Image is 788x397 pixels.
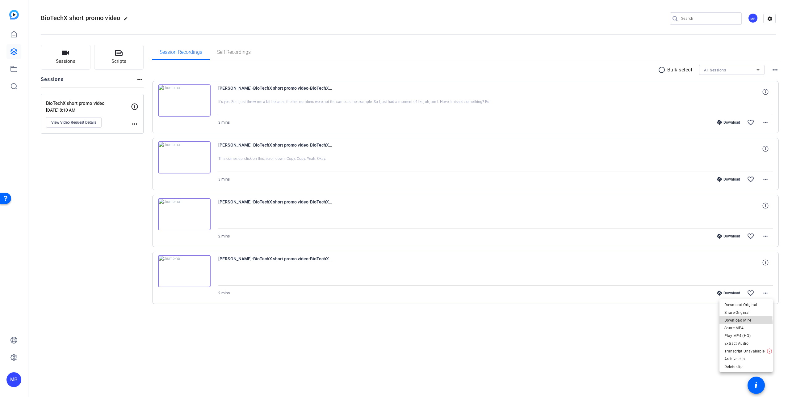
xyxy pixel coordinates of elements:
[724,309,768,316] span: Share Original
[724,317,768,324] span: Download MP4
[724,324,768,332] span: Share MP4
[724,301,768,309] span: Download Original
[724,332,768,339] span: Play MP4 (HQ)
[724,363,768,370] span: Delete clip
[724,340,768,347] span: Extract Audio
[724,348,765,355] span: Transcript Unavailable
[767,347,772,355] img: Transcribing Failed
[724,355,768,363] span: Archive clip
